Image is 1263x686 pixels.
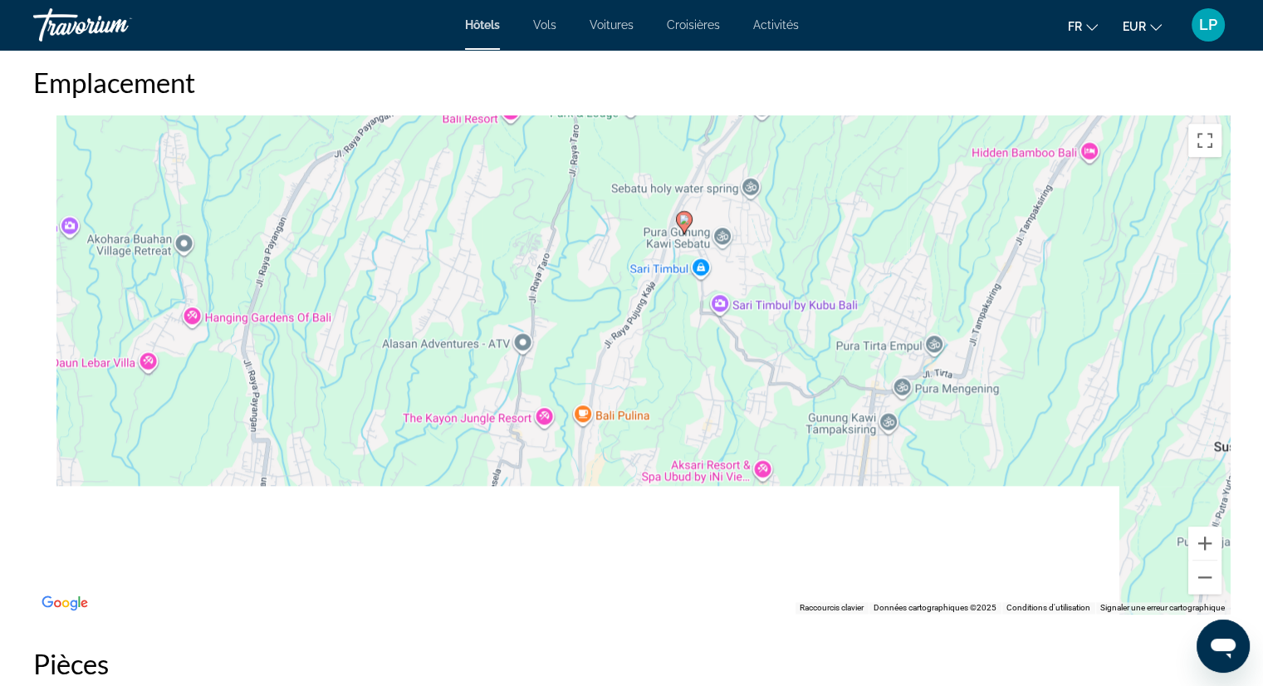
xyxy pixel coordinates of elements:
[1188,561,1221,594] button: Zoom arrière
[753,18,799,32] a: Activités
[874,603,996,612] span: Données cartographiques ©2025
[667,18,720,32] a: Croisières
[1123,20,1146,33] span: EUR
[37,592,92,614] a: Ouvrir cette zone dans Google Maps (dans une nouvelle fenêtre)
[1188,527,1221,560] button: Zoom avant
[33,3,199,47] a: Travorium
[1006,603,1090,612] a: Conditions d'utilisation (s'ouvre dans un nouvel onglet)
[533,18,556,32] a: Vols
[590,18,634,32] a: Voitures
[1123,14,1162,38] button: Change currency
[1068,20,1082,33] span: fr
[33,66,1230,99] h2: Emplacement
[800,602,864,614] button: Raccourcis clavier
[37,592,92,614] img: Google
[1188,124,1221,157] button: Passer en plein écran
[33,647,1230,680] h2: Pièces
[1197,620,1250,673] iframe: Bouton de lancement de la fenêtre de messagerie
[1187,7,1230,42] button: User Menu
[1068,14,1098,38] button: Change language
[1100,603,1225,612] a: Signaler une erreur cartographique
[465,18,500,32] a: Hôtels
[1199,17,1217,33] span: LP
